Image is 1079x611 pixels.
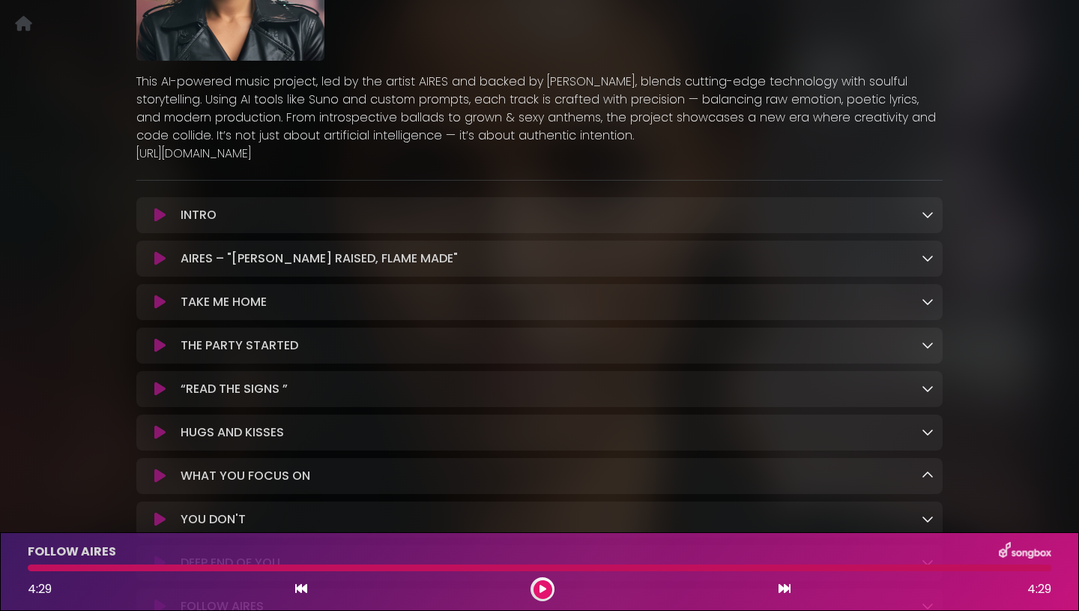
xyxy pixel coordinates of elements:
[136,73,943,145] p: This AI-powered music project, led by the artist AIRES and backed by [PERSON_NAME], blends cuttin...
[999,542,1051,562] img: songbox-logo-white.png
[1027,580,1051,598] span: 4:29
[181,250,458,268] p: AIRES – "[PERSON_NAME] RAISED, FLAME MADE"
[181,293,267,311] p: TAKE ME HOME
[28,580,52,598] span: 4:29
[181,380,288,398] p: “READ THE SIGNS ”
[181,337,298,355] p: THE PARTY STARTED
[181,467,310,485] p: WHAT YOU FOCUS ON
[181,424,284,442] p: HUGS AND KISSES
[136,145,943,163] p: [URL][DOMAIN_NAME]
[181,511,246,529] p: YOU DON'T
[28,543,116,561] p: FOLLOW AIRES
[181,206,217,224] p: INTRO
